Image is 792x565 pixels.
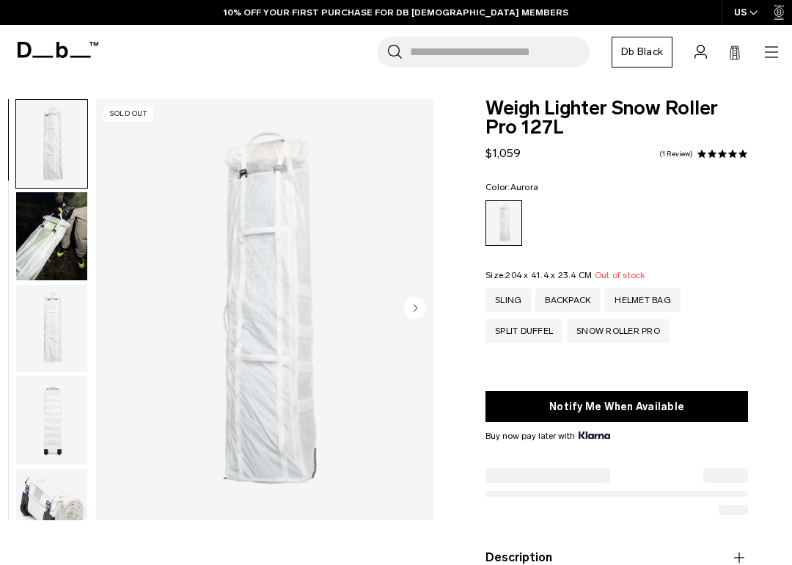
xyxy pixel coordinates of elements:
img: Weigh_Lighter_Snow_Roller_Pro_127L_4.png [16,469,87,557]
legend: Size: [485,271,645,280]
a: Aurora [485,200,522,246]
button: Weigh_Lighter_Snow_Roller_Pro_127L_1.png [15,99,88,189]
button: Weigh_Lighter_snow_Roller_Lifestyle.png [15,192,88,281]
span: Aurora [510,182,539,192]
legend: Color: [485,183,538,192]
span: Out of stock [595,270,645,280]
button: Weigh_Lighter_Snow_Roller_Pro_127L_2.png [15,284,88,373]
a: 1 reviews [659,150,693,158]
img: {"height" => 20, "alt" => "Klarna"} [579,431,610,439]
button: Weigh_Lighter_Snow_Roller_Pro_127L_3.png [15,376,88,465]
button: Notify Me When Available [485,391,748,422]
button: Weigh_Lighter_Snow_Roller_Pro_127L_4.png [15,468,88,558]
img: Weigh_Lighter_Snow_Roller_Pro_127L_1.png [96,99,433,520]
img: Weigh_Lighter_Snow_Roller_Pro_127L_2.png [16,285,87,373]
span: Buy now pay later with [485,429,610,442]
span: Weigh Lighter Snow Roller Pro 127L [485,99,748,137]
a: 10% OFF YOUR FIRST PURCHASE FOR DB [DEMOGRAPHIC_DATA] MEMBERS [224,6,568,19]
li: 1 / 8 [96,99,433,520]
a: Backpack [535,288,601,312]
p: Sold Out [103,106,153,122]
img: Weigh_Lighter_Snow_Roller_Pro_127L_1.png [16,100,87,188]
span: 204 x 41.4 x 23.4 CM [505,270,592,280]
span: $1,059 [485,146,521,160]
a: Db Black [612,37,672,68]
a: Helmet Bag [605,288,681,312]
a: Sling [485,288,531,312]
a: Split Duffel [485,319,562,343]
img: Weigh_Lighter_Snow_Roller_Pro_127L_3.png [16,376,87,464]
a: Snow Roller Pro [567,319,670,343]
button: Next slide [404,297,426,322]
img: Weigh_Lighter_snow_Roller_Lifestyle.png [16,192,87,280]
